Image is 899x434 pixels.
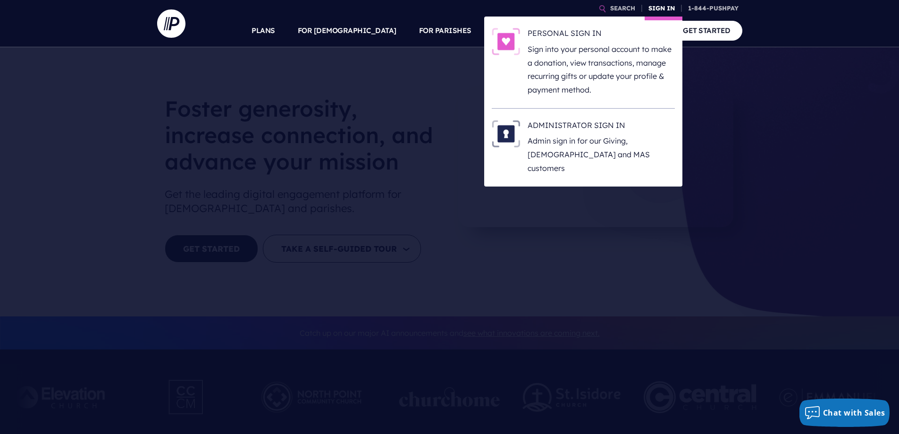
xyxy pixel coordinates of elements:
a: COMPANY [614,14,649,47]
a: ADMINISTRATOR SIGN IN - Illustration ADMINISTRATOR SIGN IN Admin sign in for our Giving, [DEMOGRA... [492,120,675,175]
button: Chat with Sales [799,399,890,427]
a: SOLUTIONS [494,14,536,47]
p: Admin sign in for our Giving, [DEMOGRAPHIC_DATA] and MAS customers [528,134,675,175]
a: EXPLORE [558,14,591,47]
img: ADMINISTRATOR SIGN IN - Illustration [492,120,520,147]
a: PLANS [252,14,275,47]
h6: PERSONAL SIGN IN [528,28,675,42]
a: GET STARTED [671,21,742,40]
a: PERSONAL SIGN IN - Illustration PERSONAL SIGN IN Sign into your personal account to make a donati... [492,28,675,97]
h6: ADMINISTRATOR SIGN IN [528,120,675,134]
a: FOR [DEMOGRAPHIC_DATA] [298,14,396,47]
a: FOR PARISHES [419,14,471,47]
span: Chat with Sales [823,408,885,418]
p: Sign into your personal account to make a donation, view transactions, manage recurring gifts or ... [528,43,675,97]
img: PERSONAL SIGN IN - Illustration [492,28,520,55]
